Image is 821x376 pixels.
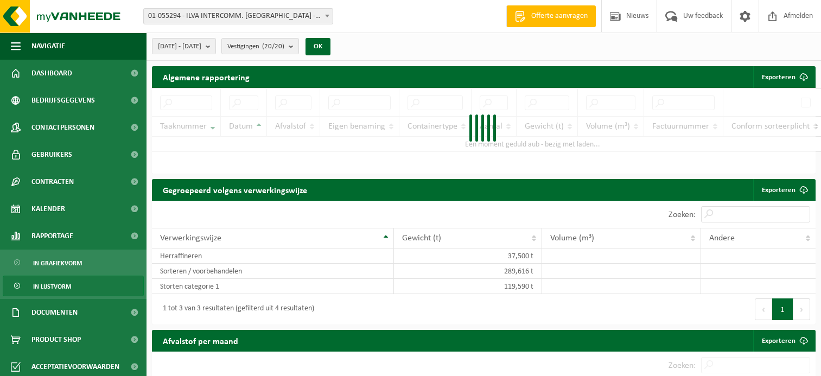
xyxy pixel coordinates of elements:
span: Contracten [31,168,74,195]
td: Storten categorie 1 [152,279,394,294]
button: Previous [755,298,772,320]
span: Gewicht (t) [402,234,441,243]
a: Offerte aanvragen [506,5,596,27]
button: Next [793,298,810,320]
button: OK [306,38,330,55]
span: Documenten [31,299,78,326]
span: 01-055294 - ILVA INTERCOMM. EREMBODEGEM - EREMBODEGEM [144,9,333,24]
span: [DATE] - [DATE] [158,39,201,55]
button: [DATE] - [DATE] [152,38,216,54]
span: Product Shop [31,326,81,353]
span: Rapportage [31,222,73,250]
count: (20/20) [262,43,284,50]
td: 37,500 t [394,248,542,264]
td: Sorteren / voorbehandelen [152,264,394,279]
span: Verwerkingswijze [160,234,221,243]
h2: Algemene rapportering [152,66,260,88]
span: In grafiekvorm [33,253,82,273]
span: In lijstvorm [33,276,71,297]
label: Zoeken: [669,211,696,219]
a: Exporteren [753,179,814,201]
span: Contactpersonen [31,114,94,141]
span: Kalender [31,195,65,222]
span: Volume (m³) [550,234,594,243]
span: Navigatie [31,33,65,60]
a: Exporteren [753,330,814,352]
td: 289,616 t [394,264,542,279]
td: 119,590 t [394,279,542,294]
span: Bedrijfsgegevens [31,87,95,114]
button: Exporteren [753,66,814,88]
span: Offerte aanvragen [529,11,590,22]
h2: Afvalstof per maand [152,330,249,351]
a: In grafiekvorm [3,252,144,273]
span: Gebruikers [31,141,72,168]
span: Andere [709,234,735,243]
h2: Gegroepeerd volgens verwerkingswijze [152,179,318,200]
span: Dashboard [31,60,72,87]
a: In lijstvorm [3,276,144,296]
span: 01-055294 - ILVA INTERCOMM. EREMBODEGEM - EREMBODEGEM [143,8,333,24]
button: 1 [772,298,793,320]
span: Vestigingen [227,39,284,55]
td: Herraffineren [152,248,394,264]
div: 1 tot 3 van 3 resultaten (gefilterd uit 4 resultaten) [157,299,314,319]
button: Vestigingen(20/20) [221,38,299,54]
